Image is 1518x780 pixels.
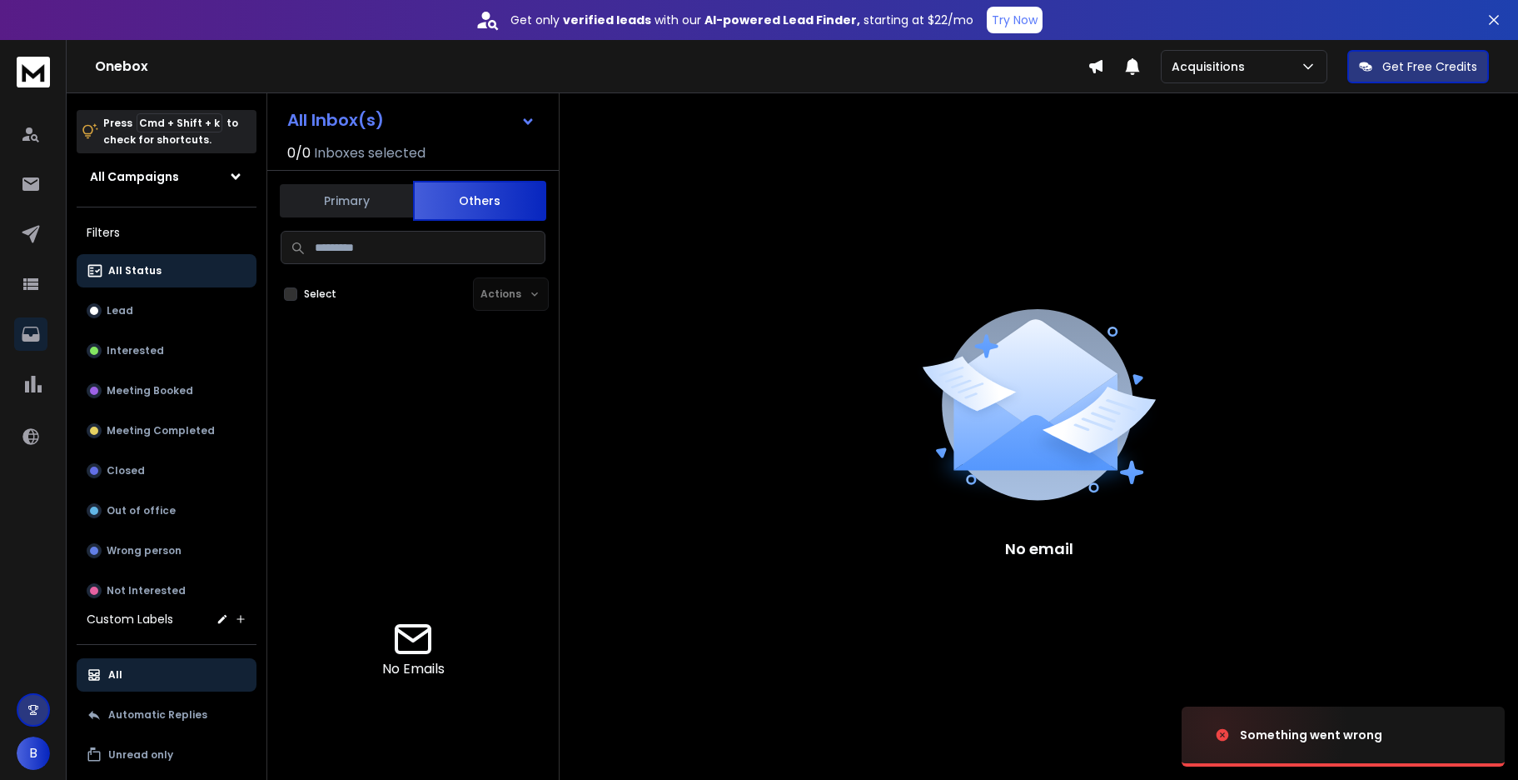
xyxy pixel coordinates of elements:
button: All Inbox(s) [274,103,549,137]
span: 0 / 0 [287,143,311,163]
img: logo [17,57,50,87]
button: Others [413,181,546,221]
p: Interested [107,344,164,357]
button: B [17,737,50,770]
p: Meeting Booked [107,384,193,397]
p: Get Free Credits [1382,58,1477,75]
button: All [77,658,256,692]
h3: Custom Labels [87,611,173,627]
h1: All Inbox(s) [287,112,384,128]
button: Closed [77,454,256,487]
p: All Status [108,264,162,277]
span: Cmd + Shift + k [137,113,222,132]
h1: All Campaigns [90,168,179,185]
button: Not Interested [77,574,256,607]
strong: verified leads [563,12,651,28]
button: Out of office [77,494,256,527]
button: All Campaigns [77,160,256,193]
p: Meeting Completed [107,424,215,437]
p: Acquisitions [1172,58,1252,75]
p: Out of office [107,504,176,517]
button: Meeting Completed [77,414,256,447]
button: Unread only [77,738,256,772]
button: Primary [280,182,413,219]
button: Meeting Booked [77,374,256,407]
p: No Emails [382,659,445,679]
p: Automatic Replies [108,708,207,722]
button: Wrong person [77,534,256,567]
button: Try Now [987,7,1043,33]
img: image [1182,690,1348,780]
button: Lead [77,294,256,327]
p: Unread only [108,748,173,762]
button: Interested [77,334,256,367]
strong: AI-powered Lead Finder, [704,12,860,28]
p: Try Now [992,12,1038,28]
button: Automatic Replies [77,698,256,732]
p: Get only with our starting at $22/mo [510,12,973,28]
p: Press to check for shortcuts. [103,115,238,148]
h1: Onebox [95,57,1087,77]
p: Not Interested [107,584,186,597]
p: All [108,668,122,682]
button: Get Free Credits [1347,50,1489,83]
div: Something went wrong [1240,727,1382,743]
p: Lead [107,304,133,317]
h3: Inboxes selected [314,143,426,163]
label: Select [304,287,336,301]
p: No email [1005,537,1073,561]
p: Closed [107,464,145,477]
h3: Filters [77,221,256,244]
p: Wrong person [107,544,182,557]
button: All Status [77,254,256,287]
